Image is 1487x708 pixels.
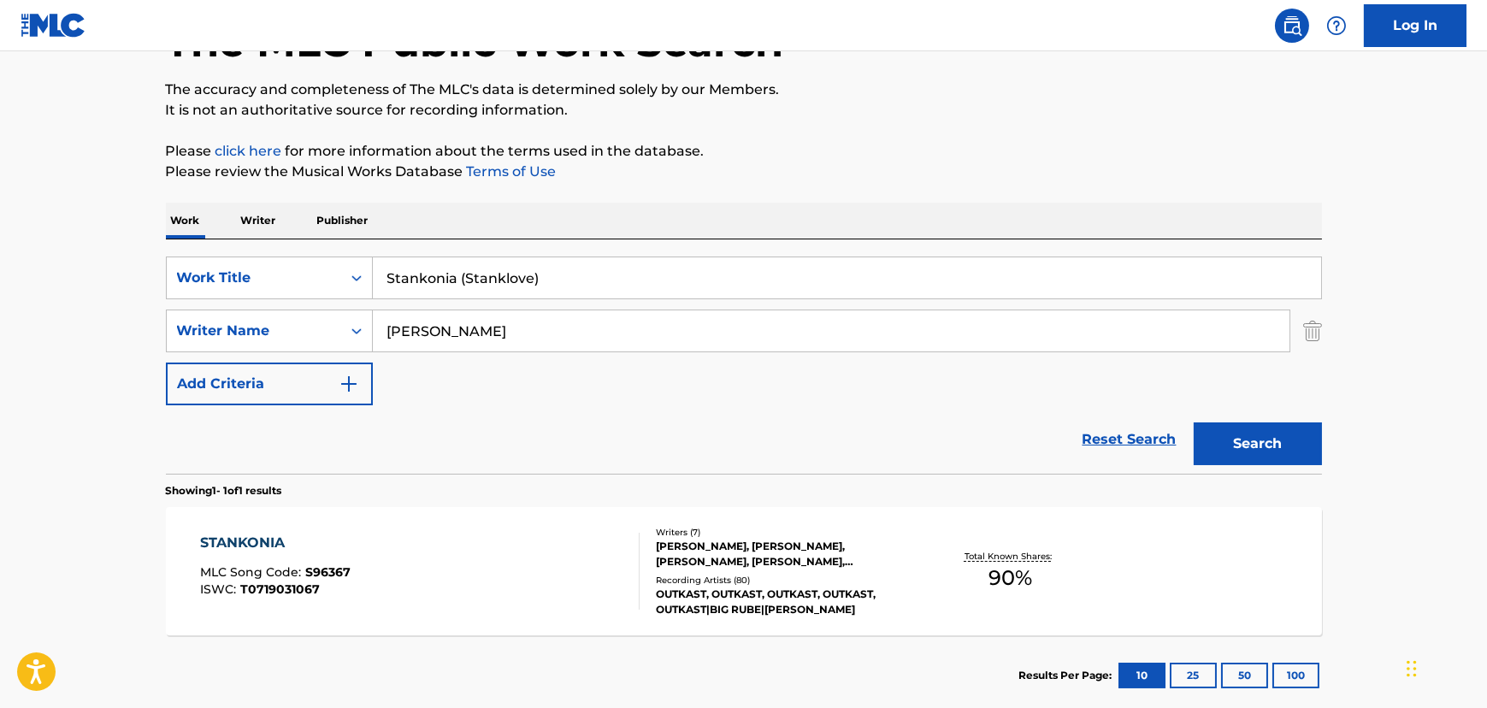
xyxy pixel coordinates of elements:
button: 50 [1221,663,1268,688]
img: search [1282,15,1302,36]
a: Terms of Use [463,163,557,180]
span: ISWC : [200,581,240,597]
p: Please review the Musical Works Database [166,162,1322,182]
p: Total Known Shares: [965,550,1056,563]
div: Work Title [177,268,331,288]
a: click here [215,143,282,159]
a: Public Search [1275,9,1309,43]
p: Publisher [312,203,374,239]
div: Recording Artists ( 80 ) [656,574,914,587]
div: OUTKAST, OUTKAST, OUTKAST, OUTKAST, OUTKAST|BIG RUBE|[PERSON_NAME] [656,587,914,617]
div: [PERSON_NAME], [PERSON_NAME], [PERSON_NAME], [PERSON_NAME], [PERSON_NAME], [PERSON_NAME], [PERSON... [656,539,914,569]
img: 9d2ae6d4665cec9f34b9.svg [339,374,359,394]
div: Help [1319,9,1354,43]
div: Writers ( 7 ) [656,526,914,539]
span: 90 % [988,563,1032,593]
img: MLC Logo [21,13,86,38]
form: Search Form [166,257,1322,474]
p: Showing 1 - 1 of 1 results [166,483,282,499]
a: Reset Search [1074,421,1185,458]
img: help [1326,15,1347,36]
img: Delete Criterion [1303,310,1322,352]
p: The accuracy and completeness of The MLC's data is determined solely by our Members. [166,80,1322,100]
span: MLC Song Code : [200,564,305,580]
button: 25 [1170,663,1217,688]
p: Work [166,203,205,239]
p: Results Per Page: [1019,668,1117,683]
button: 10 [1118,663,1165,688]
div: Writer Name [177,321,331,341]
p: Please for more information about the terms used in the database. [166,141,1322,162]
button: Add Criteria [166,363,373,405]
a: Log In [1364,4,1466,47]
button: Search [1194,422,1322,465]
p: It is not an authoritative source for recording information. [166,100,1322,121]
span: T0719031067 [240,581,320,597]
div: STANKONIA [200,533,351,553]
iframe: Chat Widget [1401,626,1487,708]
div: Drag [1407,643,1417,694]
span: S96367 [305,564,351,580]
p: Writer [236,203,281,239]
button: 100 [1272,663,1319,688]
a: STANKONIAMLC Song Code:S96367ISWC:T0719031067Writers (7)[PERSON_NAME], [PERSON_NAME], [PERSON_NAM... [166,507,1322,635]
